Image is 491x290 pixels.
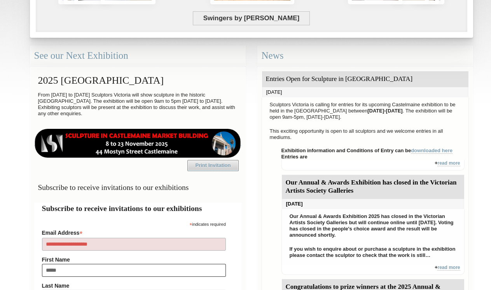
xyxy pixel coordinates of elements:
[281,264,465,275] div: +
[281,148,453,154] strong: Exhibition information and Conditions of Entry can be
[266,100,465,122] p: Sculptors Victoria is calling for entries for its upcoming Castelmaine exhibition to be held in t...
[437,265,460,271] a: read more
[34,129,241,158] img: castlemaine-ldrbd25v2.png
[282,199,464,209] div: [DATE]
[42,257,226,263] label: First Name
[266,126,465,142] p: This exciting opportunity is open to all sculptors and we welcome entries in all mediums.
[437,160,460,166] a: read more
[411,148,453,154] a: downloaded here
[367,108,403,114] strong: [DATE]-[DATE]
[30,46,246,66] div: See our Next Exhibition
[281,160,465,170] div: +
[42,203,234,214] h2: Subscribe to receive invitations to our exhibitions
[286,211,460,240] p: Our Annual & Awards Exhibition 2025 has closed in the Victorian Artists Society Galleries but wil...
[257,46,473,66] div: News
[282,175,464,199] div: Our Annual & Awards Exhibition has closed in the Victorian Artists Society Galleries
[286,244,460,260] p: If you wish to enquire about or purchase a sculpture in the exhibition please contact the sculpto...
[193,11,310,25] span: Swingers by [PERSON_NAME]
[34,90,241,119] p: From [DATE] to [DATE] Sculptors Victoria will show sculpture in the historic [GEOGRAPHIC_DATA]. T...
[42,220,226,227] div: indicates required
[42,283,226,289] label: Last Name
[42,227,226,237] label: Email Address
[262,87,468,97] div: [DATE]
[262,71,468,87] div: Entries Open for Sculpture in [GEOGRAPHIC_DATA]
[34,71,241,90] h2: 2025 [GEOGRAPHIC_DATA]
[187,160,239,171] a: Print Invitation
[34,180,241,195] h3: Subscribe to receive invitations to our exhibitions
